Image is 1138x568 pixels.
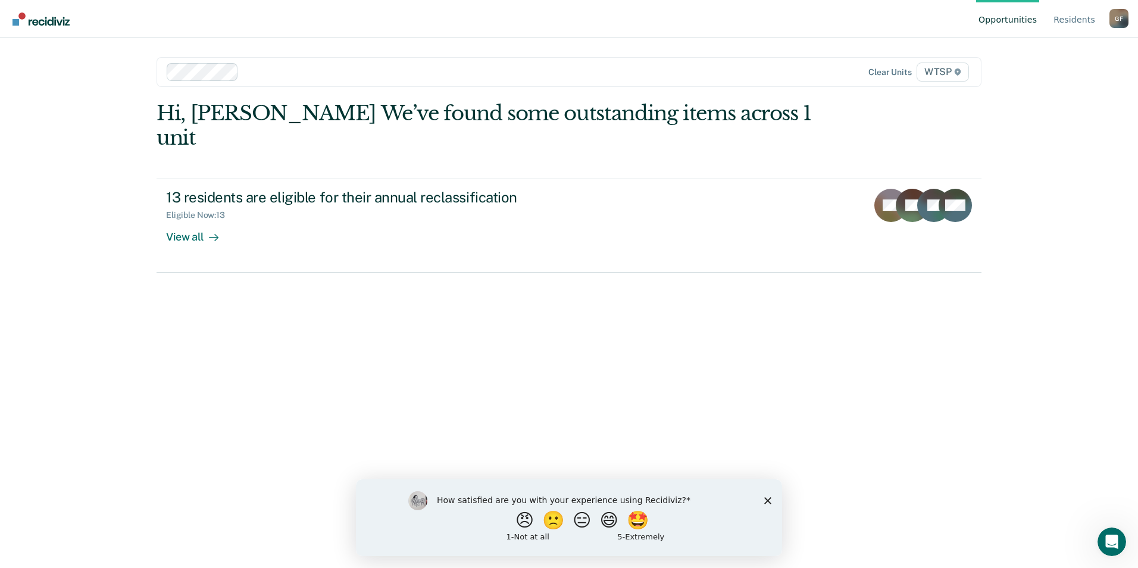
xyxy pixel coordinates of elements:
iframe: Survey by Kim from Recidiviz [356,479,782,556]
span: WTSP [917,63,969,82]
img: Recidiviz [12,13,70,26]
a: 13 residents are eligible for their annual reclassificationEligible Now:13View all [157,179,981,273]
div: Clear units [868,67,912,77]
button: Profile dropdown button [1109,9,1128,28]
div: Hi, [PERSON_NAME] We’ve found some outstanding items across 1 unit [157,101,817,150]
iframe: Intercom live chat [1098,528,1126,556]
div: G F [1109,9,1128,28]
div: View all [166,220,233,244]
div: 13 residents are eligible for their annual reclassification [166,189,584,206]
div: Eligible Now : 13 [166,210,235,220]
